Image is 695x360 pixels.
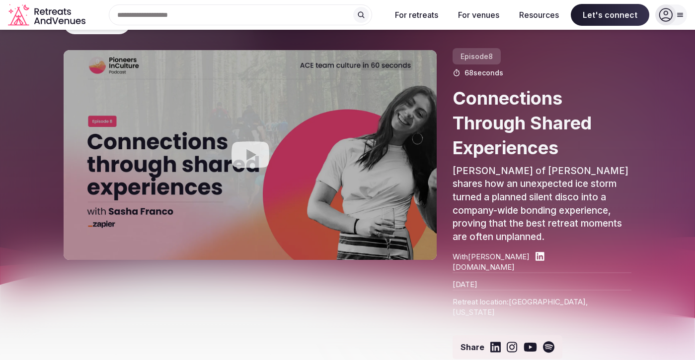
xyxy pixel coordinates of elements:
h2: Connections Through Shared Experiences [453,86,631,161]
p: Retreat location: [GEOGRAPHIC_DATA], [US_STATE] [453,290,631,317]
a: [DOMAIN_NAME] [453,262,631,272]
button: For retreats [387,4,446,26]
p: [DATE] [453,272,631,290]
a: Share on Instagram [507,341,517,353]
span: Episode 8 [453,48,501,64]
a: Share on LinkedIn [490,341,501,353]
a: Share on Spotify [543,341,554,353]
span: Share [461,342,484,353]
span: 68 seconds [464,68,503,78]
button: Play video [64,50,437,260]
p: [PERSON_NAME] of [PERSON_NAME] shares how an unexpected ice storm turned a planned silent disco i... [453,165,631,244]
button: For venues [450,4,507,26]
p: With [PERSON_NAME] [453,251,530,262]
a: Share on Youtube [524,341,537,353]
svg: Retreats and Venues company logo [8,4,87,26]
span: Let's connect [571,4,649,26]
a: Visit the homepage [8,4,87,26]
button: Resources [511,4,567,26]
